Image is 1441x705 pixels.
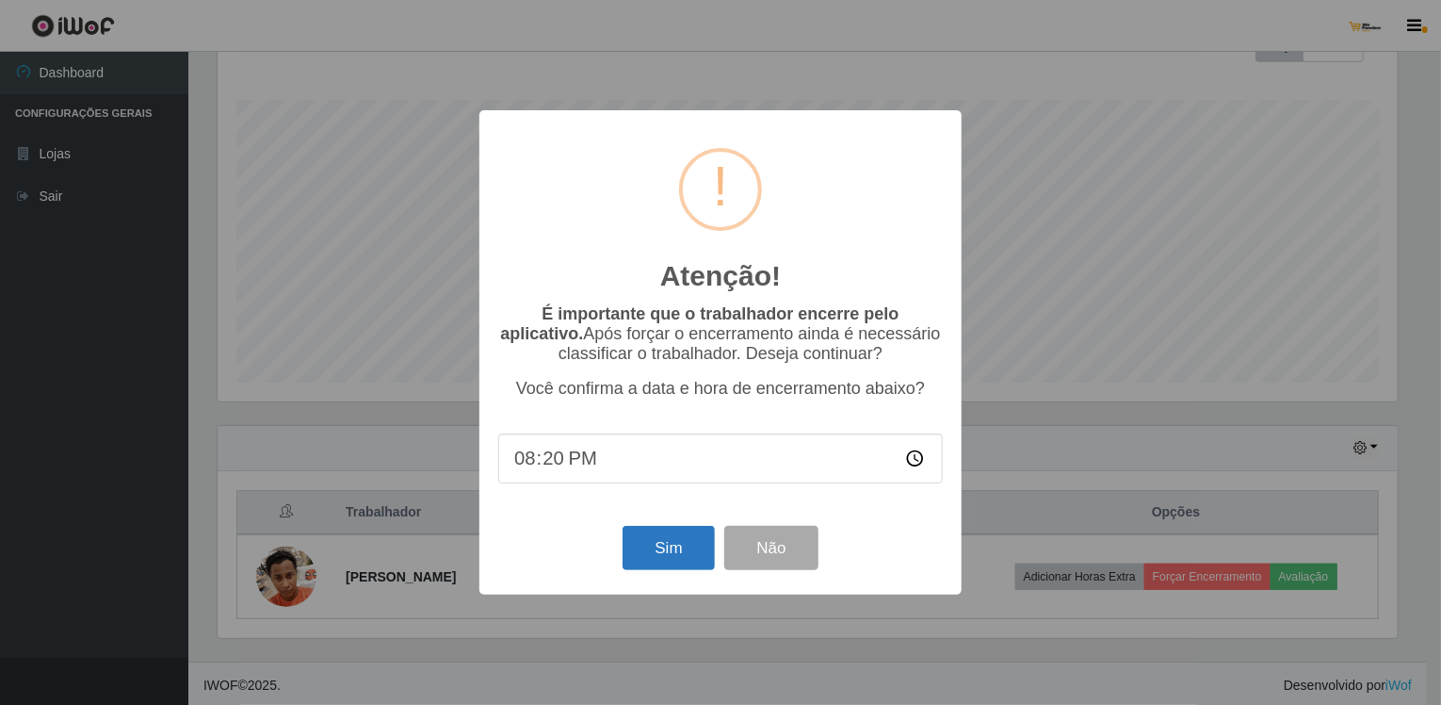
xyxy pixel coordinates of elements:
p: Você confirma a data e hora de encerramento abaixo? [498,379,943,399]
b: É importante que o trabalhador encerre pelo aplicativo. [500,304,899,343]
button: Não [724,526,818,570]
h2: Atenção! [660,259,781,293]
button: Sim [623,526,714,570]
p: Após forçar o encerramento ainda é necessário classificar o trabalhador. Deseja continuar? [498,304,943,364]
